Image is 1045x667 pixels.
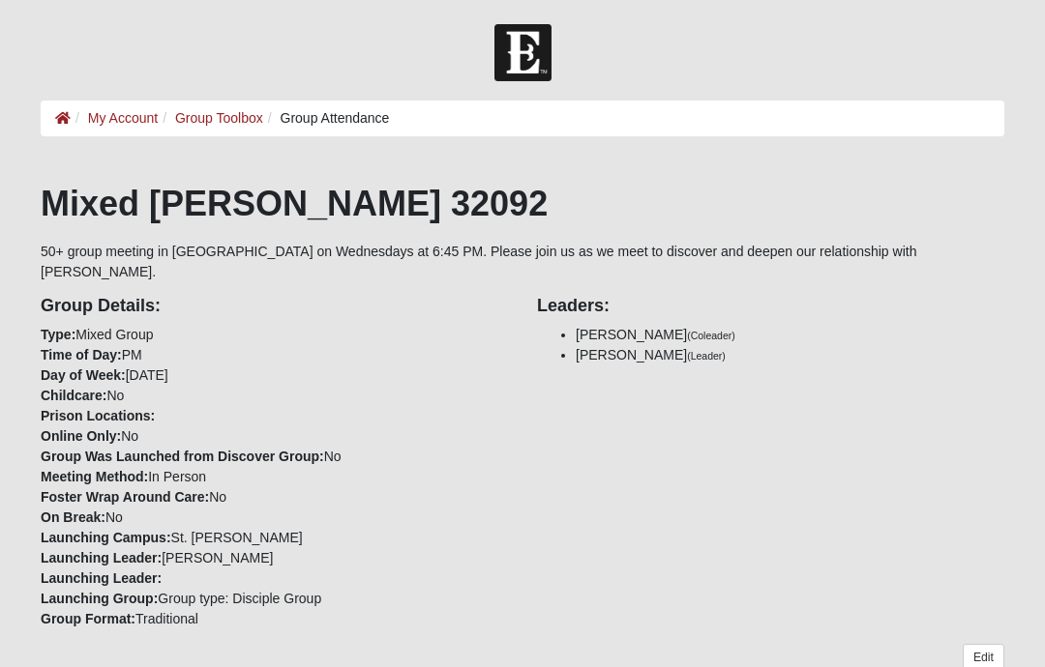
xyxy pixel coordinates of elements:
h1: Mixed [PERSON_NAME] 32092 [41,183,1004,224]
small: (Coleader) [687,330,735,341]
div: Mixed Group PM [DATE] No No No In Person No No St. [PERSON_NAME] [PERSON_NAME] Group type: Discip... [26,282,522,629]
small: (Leader) [687,350,726,362]
li: [PERSON_NAME] [576,325,1004,345]
a: My Account [88,110,158,126]
strong: Launching Campus: [41,530,171,545]
strong: Meeting Method: [41,469,148,484]
a: Group Toolbox [175,110,263,126]
img: Church of Eleven22 Logo [494,24,552,81]
strong: Time of Day: [41,347,122,362]
li: Group Attendance [263,108,390,129]
strong: Online Only: [41,428,121,444]
strong: Launching Group: [41,591,158,606]
strong: Group Was Launched from Discover Group: [41,449,324,464]
strong: Group Format: [41,611,135,626]
h4: Leaders: [537,296,1004,317]
strong: On Break: [41,509,105,525]
strong: Day of Week: [41,367,126,383]
strong: Launching Leader: [41,570,162,586]
li: [PERSON_NAME] [576,345,1004,365]
strong: Prison Locations: [41,408,155,423]
strong: Childcare: [41,388,106,403]
strong: Foster Wrap Around Care: [41,489,209,505]
strong: Type: [41,327,75,342]
h4: Group Details: [41,296,508,317]
strong: Launching Leader: [41,550,162,565]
